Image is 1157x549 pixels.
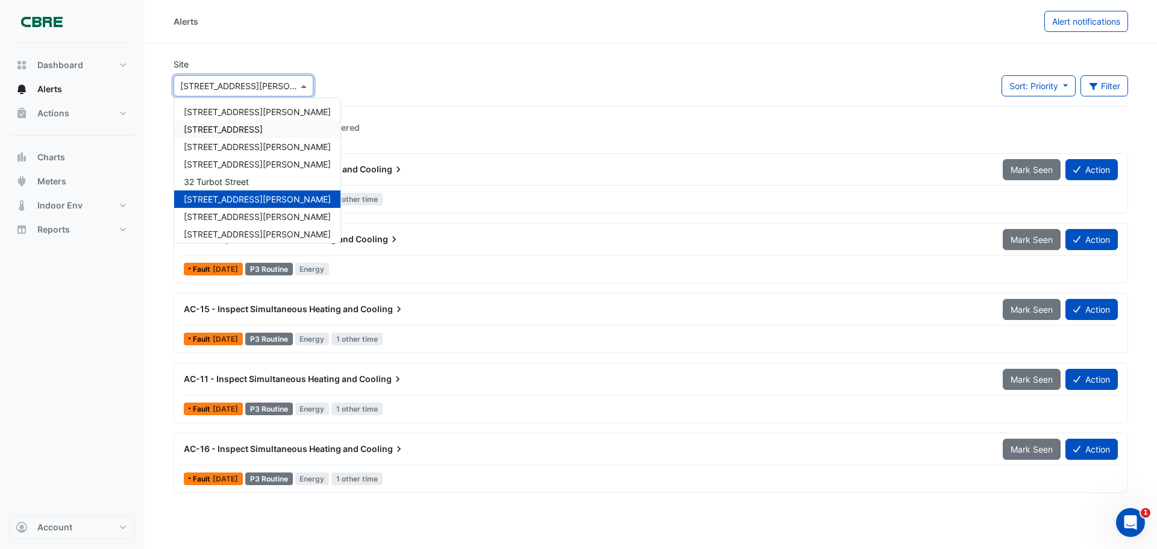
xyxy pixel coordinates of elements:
[1003,229,1061,250] button: Mark Seen
[1002,75,1076,96] button: Sort: Priority
[359,373,404,385] span: Cooling
[16,83,28,95] app-icon: Alerts
[184,142,331,152] span: [STREET_ADDRESS][PERSON_NAME]
[174,58,189,71] label: Site
[1080,75,1129,96] button: Filter
[184,107,331,117] span: [STREET_ADDRESS][PERSON_NAME]
[356,233,400,245] span: Cooling
[1065,299,1118,320] button: Action
[184,444,359,454] span: AC-16 - Inspect Simultaneous Heating and
[10,515,135,539] button: Account
[1141,508,1150,518] span: 1
[174,15,198,28] div: Alerts
[331,403,383,415] span: 1 other time
[295,263,330,275] span: Energy
[16,224,28,236] app-icon: Reports
[174,98,340,243] div: Options List
[1009,81,1058,91] span: Sort: Priority
[331,193,383,205] span: 1 other time
[331,333,383,345] span: 1 other time
[10,145,135,169] button: Charts
[184,124,263,134] span: [STREET_ADDRESS]
[245,333,293,345] div: P3 Routine
[1011,444,1053,454] span: Mark Seen
[10,169,135,193] button: Meters
[184,194,331,204] span: [STREET_ADDRESS][PERSON_NAME]
[37,175,66,187] span: Meters
[245,263,293,275] div: P3 Routine
[213,334,238,344] span: Thu 25-Sep-2025 10:01 AEST
[1116,508,1145,537] iframe: Intercom live chat
[16,199,28,212] app-icon: Indoor Env
[1065,439,1118,460] button: Action
[37,107,69,119] span: Actions
[16,59,28,71] app-icon: Dashboard
[184,159,331,169] span: [STREET_ADDRESS][PERSON_NAME]
[16,107,28,119] app-icon: Actions
[1003,439,1061,460] button: Mark Seen
[10,193,135,218] button: Indoor Env
[245,472,293,485] div: P3 Routine
[193,266,213,273] span: Fault
[1011,374,1053,384] span: Mark Seen
[37,59,83,71] span: Dashboard
[1065,159,1118,180] button: Action
[1065,369,1118,390] button: Action
[331,472,383,485] span: 1 other time
[213,474,238,483] span: Mon 08-Sep-2025 07:30 AEST
[193,406,213,413] span: Fault
[360,443,405,455] span: Cooling
[193,336,213,343] span: Fault
[10,77,135,101] button: Alerts
[16,151,28,163] app-icon: Charts
[1052,16,1120,27] span: Alert notifications
[1003,159,1061,180] button: Mark Seen
[295,472,330,485] span: Energy
[37,521,72,533] span: Account
[37,199,83,212] span: Indoor Env
[37,151,65,163] span: Charts
[37,224,70,236] span: Reports
[1003,369,1061,390] button: Mark Seen
[295,333,330,345] span: Energy
[1011,304,1053,315] span: Mark Seen
[16,175,28,187] app-icon: Meters
[1011,234,1053,245] span: Mark Seen
[184,177,249,187] span: 32 Turbot Street
[213,265,238,274] span: Fri 26-Sep-2025 09:46 AEST
[1065,229,1118,250] button: Action
[184,304,359,314] span: AC-15 - Inspect Simultaneous Heating and
[1003,299,1061,320] button: Mark Seen
[184,229,331,239] span: [STREET_ADDRESS][PERSON_NAME]
[10,101,135,125] button: Actions
[1011,165,1053,175] span: Mark Seen
[14,10,69,34] img: Company Logo
[10,218,135,242] button: Reports
[193,475,213,483] span: Fault
[184,212,331,222] span: [STREET_ADDRESS][PERSON_NAME]
[10,53,135,77] button: Dashboard
[1044,11,1128,32] button: Alert notifications
[360,303,405,315] span: Cooling
[295,403,330,415] span: Energy
[37,83,62,95] span: Alerts
[245,403,293,415] div: P3 Routine
[213,404,238,413] span: Thu 25-Sep-2025 07:00 AEST
[360,163,404,175] span: Cooling
[184,374,357,384] span: AC-11 - Inspect Simultaneous Heating and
